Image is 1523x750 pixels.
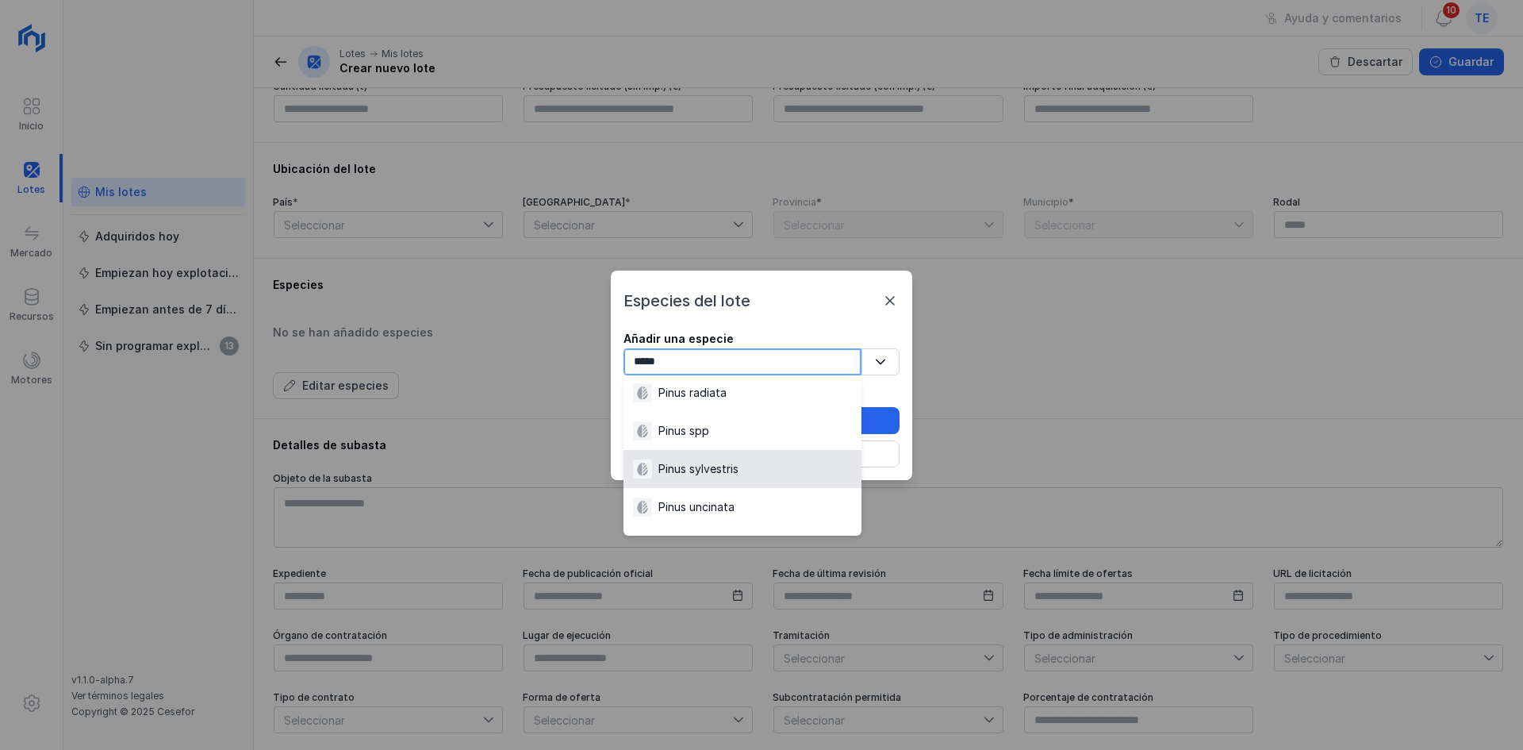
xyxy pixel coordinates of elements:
li: [object Object] [623,488,861,526]
div: Pinus uncinata [658,499,735,515]
div: Especies del lote [623,290,900,312]
li: [object Object] [623,450,861,488]
div: Pinus radiata [658,385,727,401]
div: Pinus spp [658,423,709,439]
div: Añadir una especie [623,331,900,347]
div: Pinus sylvestris [658,461,738,477]
li: [object Object] [623,412,861,450]
li: [object Object] [623,374,861,412]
